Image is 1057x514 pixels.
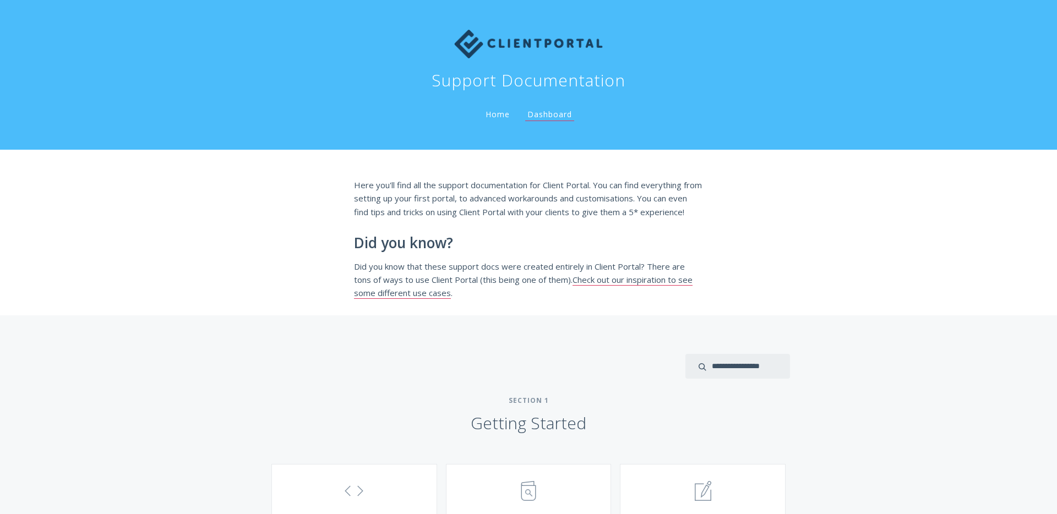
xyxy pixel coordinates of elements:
p: Here you'll find all the support documentation for Client Portal. You can find everything from se... [354,178,703,218]
a: Dashboard [525,109,574,121]
h1: Support Documentation [432,69,625,91]
input: search input [685,354,790,379]
a: Home [483,109,512,119]
h2: Did you know? [354,235,703,251]
p: Did you know that these support docs were created entirely in Client Portal? There are tons of wa... [354,260,703,300]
